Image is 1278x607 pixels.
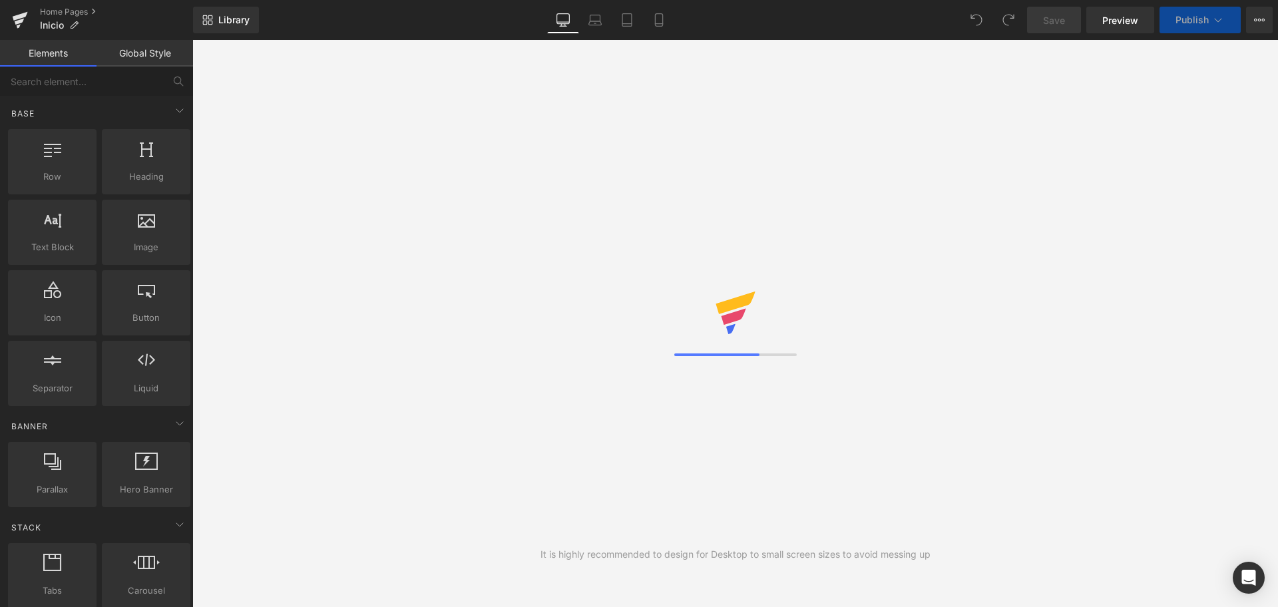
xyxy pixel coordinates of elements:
span: Save [1043,13,1065,27]
span: Liquid [106,381,186,395]
a: Global Style [97,40,193,67]
span: Carousel [106,584,186,598]
span: Publish [1175,15,1209,25]
span: Parallax [12,483,93,497]
div: It is highly recommended to design for Desktop to small screen sizes to avoid messing up [540,547,931,562]
span: Text Block [12,240,93,254]
span: Row [12,170,93,184]
span: Separator [12,381,93,395]
a: Desktop [547,7,579,33]
a: Tablet [611,7,643,33]
button: More [1246,7,1273,33]
span: Inicio [40,20,64,31]
span: Icon [12,311,93,325]
span: Heading [106,170,186,184]
a: Preview [1086,7,1154,33]
button: Undo [963,7,990,33]
button: Redo [995,7,1022,33]
a: New Library [193,7,259,33]
a: Home Pages [40,7,193,17]
span: Button [106,311,186,325]
a: Mobile [643,7,675,33]
button: Publish [1160,7,1241,33]
span: Library [218,14,250,26]
span: Stack [10,521,43,534]
span: Hero Banner [106,483,186,497]
span: Base [10,107,36,120]
a: Laptop [579,7,611,33]
div: Open Intercom Messenger [1233,562,1265,594]
span: Banner [10,420,49,433]
span: Image [106,240,186,254]
span: Tabs [12,584,93,598]
span: Preview [1102,13,1138,27]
